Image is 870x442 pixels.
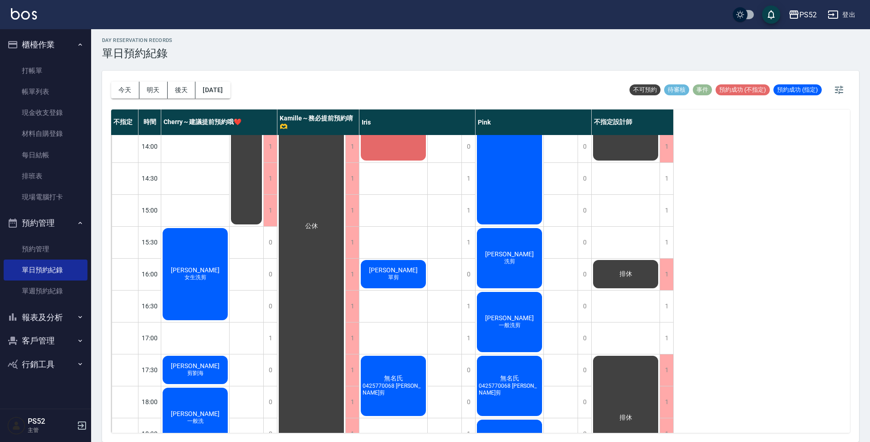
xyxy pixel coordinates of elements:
[138,322,161,354] div: 17:00
[693,86,712,94] span: 事件
[660,259,673,290] div: 1
[502,258,517,265] span: 洗剪
[183,274,208,281] span: 女生洗剪
[461,259,475,290] div: 0
[660,322,673,354] div: 1
[618,414,634,422] span: 排休
[824,6,859,23] button: 登出
[629,86,660,94] span: 不可預約
[592,109,674,135] div: 不指定設計師
[461,131,475,162] div: 0
[461,354,475,386] div: 0
[4,239,87,260] a: 預約管理
[345,227,359,258] div: 1
[4,60,87,81] a: 打帳單
[7,416,26,435] img: Person
[618,270,634,278] span: 排休
[660,131,673,162] div: 1
[138,290,161,322] div: 16:30
[578,322,591,354] div: 0
[345,386,359,418] div: 1
[345,354,359,386] div: 1
[367,266,420,274] span: [PERSON_NAME]
[169,362,221,369] span: [PERSON_NAME]
[461,291,475,322] div: 1
[161,109,277,135] div: Cherry～建議提前預約哦❤️
[476,109,592,135] div: Pink
[4,166,87,187] a: 排班表
[4,281,87,302] a: 單週預約紀錄
[303,222,320,230] span: 公休
[799,9,817,21] div: PS52
[359,109,476,135] div: Iris
[263,322,277,354] div: 1
[138,109,161,135] div: 時間
[263,131,277,162] div: 1
[345,259,359,290] div: 1
[4,211,87,235] button: 預約管理
[345,131,359,162] div: 1
[660,227,673,258] div: 1
[138,130,161,162] div: 14:00
[277,109,359,135] div: Kamille～務必提前預約唷🫶
[578,195,591,226] div: 0
[185,417,205,425] span: 一般洗
[361,383,426,397] span: 0425770068 [PERSON_NAME]剪
[263,163,277,194] div: 1
[660,195,673,226] div: 1
[461,322,475,354] div: 1
[660,291,673,322] div: 1
[461,163,475,194] div: 1
[477,383,542,397] span: 0425770068 [PERSON_NAME]剪
[4,353,87,376] button: 行銷工具
[138,194,161,226] div: 15:00
[461,386,475,418] div: 0
[111,82,139,99] button: 今天
[169,410,221,417] span: [PERSON_NAME]
[716,86,770,94] span: 預約成功 (不指定)
[578,259,591,290] div: 0
[4,33,87,57] button: 櫃檯作業
[195,82,230,99] button: [DATE]
[461,195,475,226] div: 1
[4,329,87,353] button: 客戶管理
[4,102,87,123] a: 現金收支登錄
[345,291,359,322] div: 1
[660,354,673,386] div: 1
[345,195,359,226] div: 1
[345,322,359,354] div: 1
[785,5,820,24] button: PS52
[263,259,277,290] div: 0
[773,86,822,94] span: 預約成功 (指定)
[498,374,521,383] span: 無名氏
[4,187,87,208] a: 現場電腦打卡
[139,82,168,99] button: 明天
[28,417,74,426] h5: PS52
[11,8,37,20] img: Logo
[138,258,161,290] div: 16:00
[102,37,173,43] h2: day Reservation records
[169,266,221,274] span: [PERSON_NAME]
[578,386,591,418] div: 0
[138,386,161,418] div: 18:00
[497,322,522,329] span: 一般洗剪
[578,354,591,386] div: 0
[578,163,591,194] div: 0
[263,227,277,258] div: 0
[382,374,405,383] span: 無名氏
[578,131,591,162] div: 0
[483,314,536,322] span: [PERSON_NAME]
[111,109,138,135] div: 不指定
[578,227,591,258] div: 0
[4,306,87,329] button: 報表及分析
[102,47,173,60] h3: 單日預約紀錄
[660,386,673,418] div: 1
[263,195,277,226] div: 1
[345,163,359,194] div: 1
[28,426,74,434] p: 主管
[263,386,277,418] div: 0
[4,145,87,166] a: 每日結帳
[4,81,87,102] a: 帳單列表
[138,354,161,386] div: 17:30
[762,5,780,24] button: save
